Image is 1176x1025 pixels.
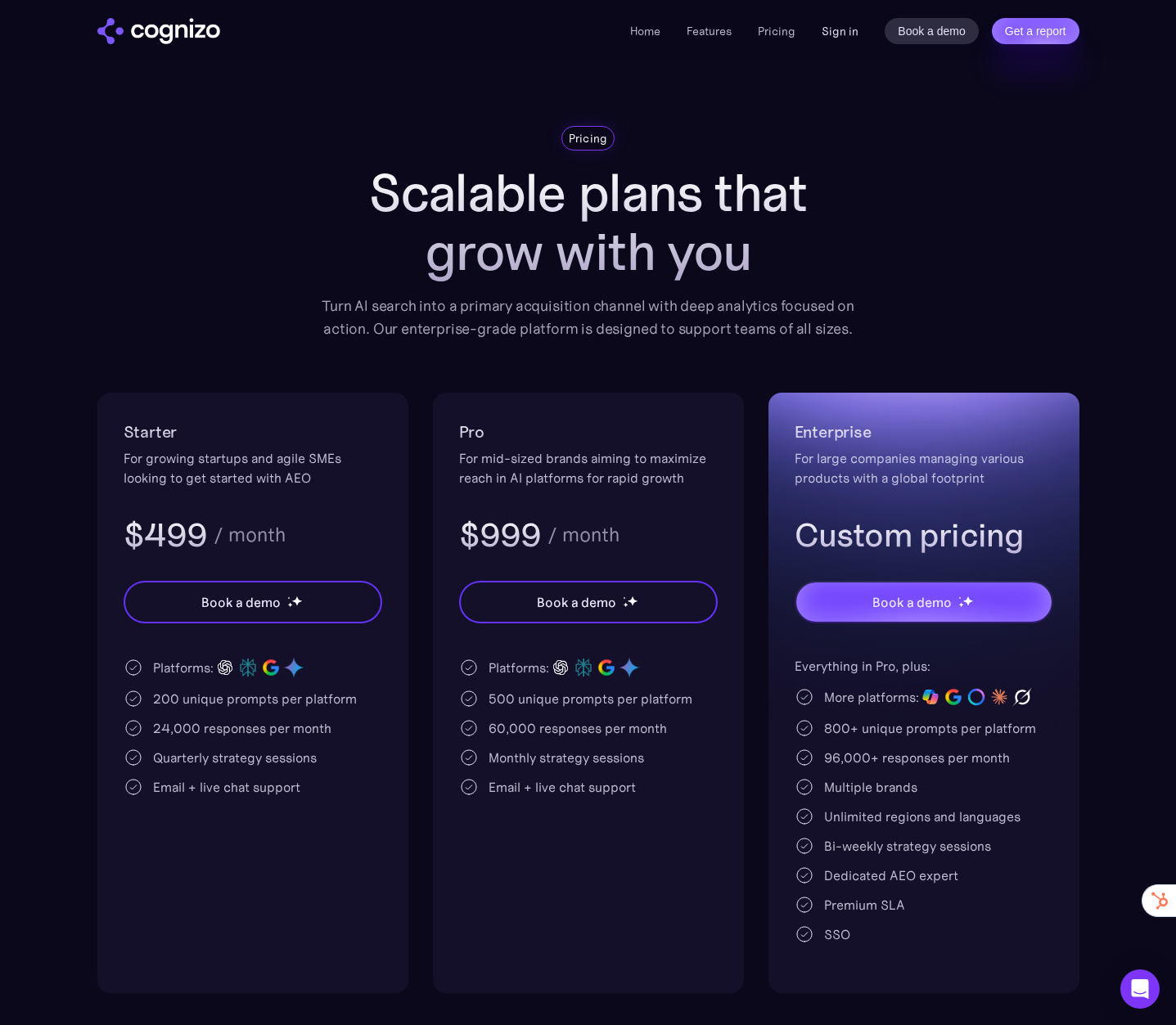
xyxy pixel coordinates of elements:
div: Book a demo [872,592,951,612]
img: star [287,596,290,599]
div: Turn AI search into a primary acquisition channel with deep analytics focused on action. Our ente... [310,294,867,340]
div: 96,000+ responses per month [824,748,1010,767]
div: Bi-weekly strategy sessions [824,836,991,856]
div: SSO [824,924,850,944]
a: Features [687,24,732,38]
h3: Custom pricing [795,514,1053,556]
div: For large companies managing various products with a global footprint [795,448,1053,488]
div: 24,000 responses per month [153,718,331,738]
h2: Pro [459,419,718,445]
h1: Scalable plans that grow with you [310,164,867,281]
div: Monthly strategy sessions [489,748,644,767]
div: Multiple brands [824,777,917,797]
a: Pricing [758,24,795,38]
div: Email + live chat support [153,777,300,797]
img: cognizo logo [97,18,220,44]
div: Dedicated AEO expert [824,865,958,885]
div: More platforms: [824,687,919,707]
div: Everything in Pro, plus: [795,656,1053,676]
div: 500 unique prompts per platform [489,689,692,708]
div: Platforms: [153,658,214,677]
div: / month [547,525,620,545]
a: Book a demo [885,18,979,44]
div: Unlimited regions and languages [824,807,1021,826]
img: star [958,602,964,608]
div: For growing startups and agile SMEs looking to get started with AEO [124,448,382,488]
div: Quarterly strategy sessions [153,748,317,767]
h2: Enterprise [795,419,1053,445]
a: Home [630,24,660,38]
div: Book a demo [201,592,280,612]
div: 60,000 responses per month [489,718,667,738]
div: Book a demo [537,592,615,612]
div: / month [214,525,286,545]
h3: $499 [124,514,208,556]
a: Book a demostarstarstar [124,581,382,623]
div: 200 unique prompts per platform [153,689,357,708]
img: star [287,602,293,608]
div: Premium SLA [824,895,905,915]
div: Email + live chat support [489,777,636,797]
img: star [962,596,973,606]
div: For mid-sized brands aiming to maximize reach in AI platforms for rapid growth [459,448,718,488]
a: Sign in [822,21,858,41]
a: Book a demostarstarstar [459,581,718,623]
a: home [97,18,220,44]
img: star [623,602,629,608]
div: 800+ unique prompts per platform [824,718,1036,738]
img: star [623,596,625,599]
img: star [291,596,302,606]
div: Platforms: [489,658,549,677]
img: star [627,596,638,606]
div: Pricing [569,130,608,146]
div: Open Intercom Messenger [1120,969,1160,1009]
a: Get a report [992,18,1079,44]
img: star [958,596,961,599]
h3: $999 [459,514,542,556]
a: Book a demostarstarstar [795,581,1053,623]
h2: Starter [124,419,382,445]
